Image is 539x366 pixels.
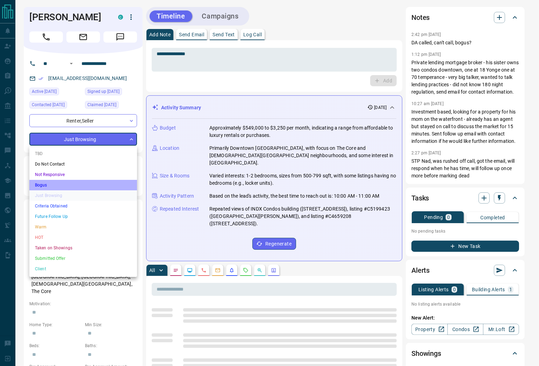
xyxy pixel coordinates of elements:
[29,264,137,274] li: Client
[29,148,137,159] li: TBD
[29,159,137,169] li: Do Not Contact
[29,222,137,232] li: Warm
[29,201,137,211] li: Criteria Obtained
[29,232,137,243] li: HOT
[29,180,137,190] li: Bogus
[29,211,137,222] li: Future Follow Up
[29,243,137,253] li: Taken on Showings
[29,253,137,264] li: Submitted Offer
[29,169,137,180] li: Not Responsive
